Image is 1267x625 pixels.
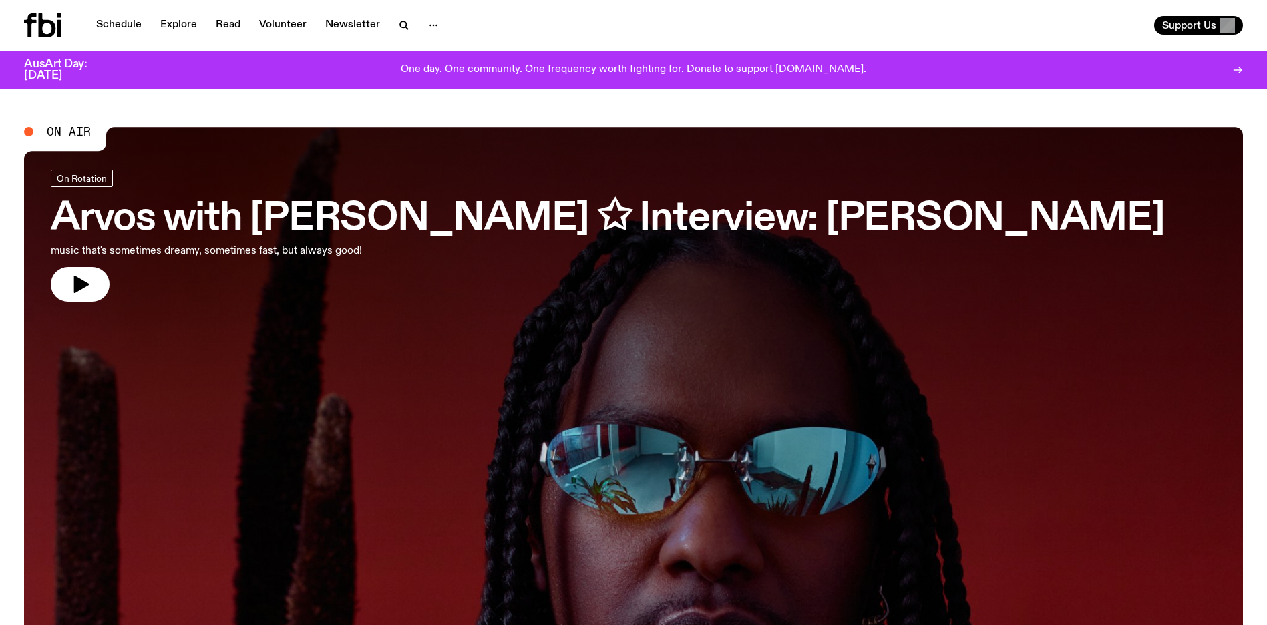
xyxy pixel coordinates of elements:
a: Read [208,16,248,35]
h3: AusArt Day: [DATE] [24,59,110,81]
a: Volunteer [251,16,315,35]
a: On Rotation [51,170,113,187]
button: Support Us [1154,16,1243,35]
a: Arvos with [PERSON_NAME] ✩ Interview: [PERSON_NAME]music that's sometimes dreamy, sometimes fast,... [51,170,1165,302]
h3: Arvos with [PERSON_NAME] ✩ Interview: [PERSON_NAME] [51,200,1165,238]
p: One day. One community. One frequency worth fighting for. Donate to support [DOMAIN_NAME]. [401,64,866,76]
a: Explore [152,16,205,35]
span: On Rotation [57,173,107,183]
a: Schedule [88,16,150,35]
p: music that's sometimes dreamy, sometimes fast, but always good! [51,243,393,259]
a: Newsletter [317,16,388,35]
span: On Air [47,126,91,138]
span: Support Us [1162,19,1216,31]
